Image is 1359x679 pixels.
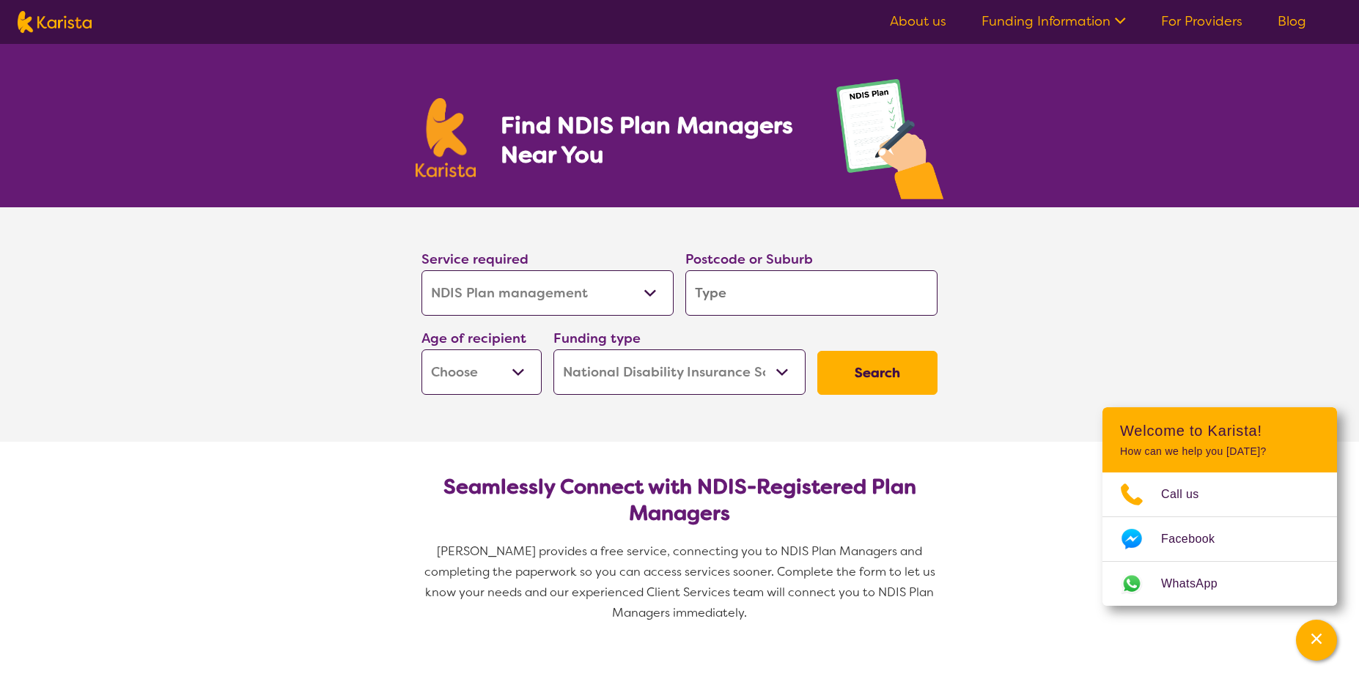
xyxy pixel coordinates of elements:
h2: Seamlessly Connect with NDIS-Registered Plan Managers [433,474,926,527]
span: Facebook [1161,528,1232,550]
a: Funding Information [981,12,1126,30]
button: Search [817,351,938,395]
img: Karista logo [416,98,476,177]
a: Web link opens in a new tab. [1102,562,1337,606]
label: Age of recipient [421,330,526,347]
a: For Providers [1161,12,1242,30]
a: About us [890,12,946,30]
p: How can we help you [DATE]? [1120,445,1319,458]
label: Service required [421,251,528,268]
img: Karista logo [18,11,92,33]
h1: Find NDIS Plan Managers Near You [501,111,807,169]
span: Call us [1161,483,1217,505]
img: plan-management [836,79,943,207]
span: [PERSON_NAME] provides a free service, connecting you to NDIS Plan Managers and completing the pa... [424,543,938,620]
div: Channel Menu [1102,407,1337,606]
h2: Welcome to Karista! [1120,422,1319,439]
ul: Choose channel [1102,472,1337,606]
label: Funding type [553,330,641,347]
input: Type [685,270,938,316]
span: WhatsApp [1161,573,1235,595]
button: Channel Menu [1296,620,1337,661]
label: Postcode or Suburb [685,251,813,268]
a: Blog [1278,12,1306,30]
